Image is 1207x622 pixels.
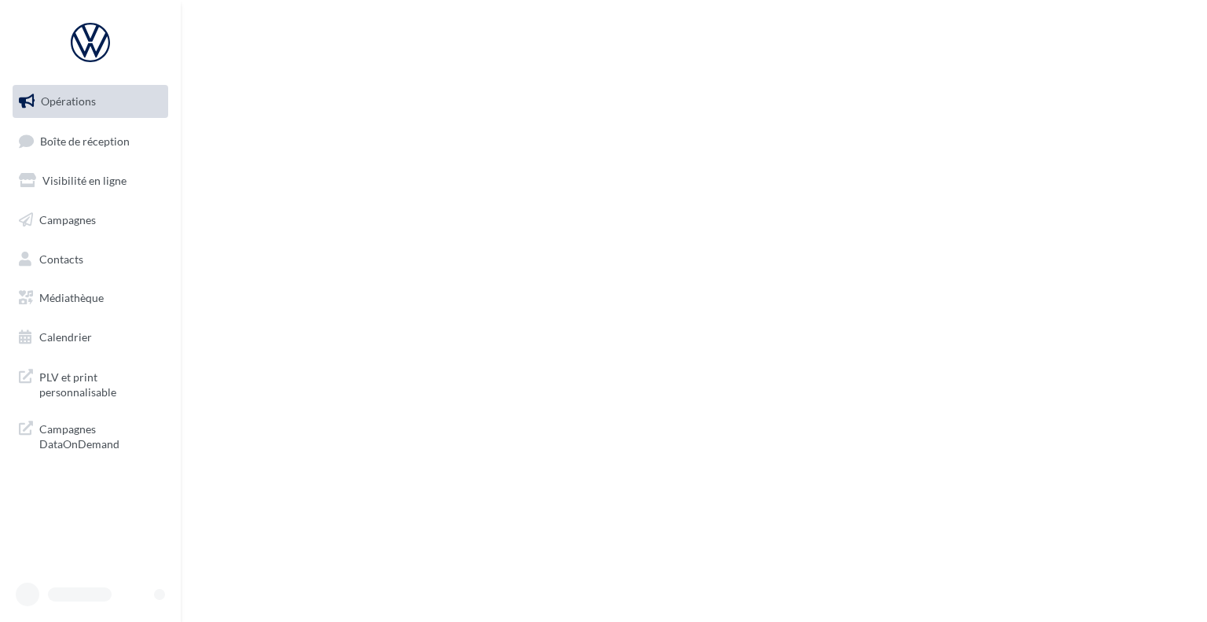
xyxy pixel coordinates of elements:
[9,360,171,407] a: PLV et print personnalisable
[9,412,171,458] a: Campagnes DataOnDemand
[9,321,171,354] a: Calendrier
[41,94,96,108] span: Opérations
[9,204,171,237] a: Campagnes
[39,213,96,226] span: Campagnes
[9,164,171,197] a: Visibilité en ligne
[39,366,162,400] span: PLV et print personnalisable
[40,134,130,147] span: Boîte de réception
[39,418,162,452] span: Campagnes DataOnDemand
[9,85,171,118] a: Opérations
[9,282,171,315] a: Médiathèque
[39,252,83,265] span: Contacts
[9,124,171,158] a: Boîte de réception
[9,243,171,276] a: Contacts
[42,174,127,187] span: Visibilité en ligne
[39,291,104,304] span: Médiathèque
[39,330,92,344] span: Calendrier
